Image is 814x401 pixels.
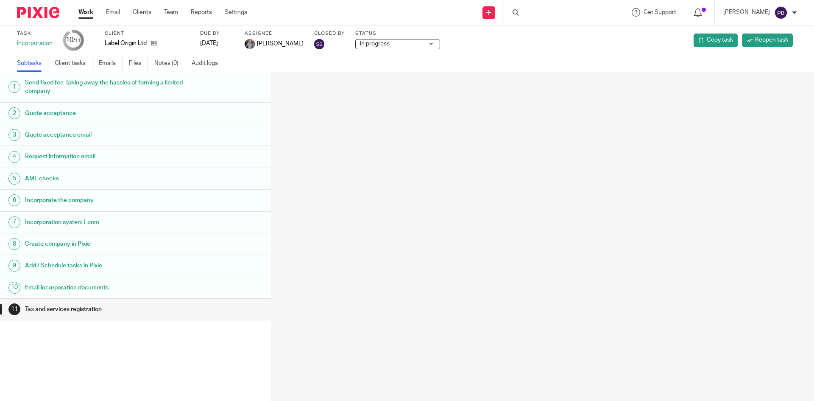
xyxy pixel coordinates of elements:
[8,173,20,185] div: 5
[78,8,93,17] a: Work
[25,259,184,272] h1: Add / Schedule tasks in Pixie
[192,55,224,72] a: Audit logs
[17,30,53,37] label: Task
[25,216,184,229] h1: Incorporation system Loom
[133,8,151,17] a: Clients
[25,76,184,98] h1: Send fixed fee-Taking away the hassles of forming a limited company
[25,172,184,185] h1: AML checks
[314,30,345,37] label: Closed by
[707,36,733,44] span: Copy task
[164,8,178,17] a: Team
[8,107,20,119] div: 2
[355,30,440,37] label: Status
[99,55,123,72] a: Emails
[742,34,793,47] a: Reopen task
[73,38,81,43] small: /11
[105,30,190,37] label: Client
[8,282,20,294] div: 10
[8,260,20,272] div: 9
[755,36,788,44] span: Reopen task
[774,6,788,20] img: svg%3E
[129,55,148,72] a: Files
[644,9,676,15] span: Get Support
[25,281,184,294] h1: Email incorporation documents
[66,35,81,45] div: 10
[106,8,120,17] a: Email
[8,129,20,141] div: 3
[25,194,184,207] h1: Incorporate the company
[55,55,92,72] a: Client tasks
[191,8,212,17] a: Reports
[17,7,59,18] img: Pixie
[17,55,48,72] a: Subtasks
[8,303,20,315] div: 11
[8,151,20,163] div: 4
[154,55,185,72] a: Notes (0)
[8,238,20,250] div: 8
[225,8,247,17] a: Settings
[245,39,255,49] img: Aaron McLeish
[723,8,770,17] p: [PERSON_NAME]
[25,107,184,120] h1: Quote acceptance
[694,34,738,47] a: Copy task
[8,216,20,228] div: 7
[25,303,184,316] h1: Tax and services registration
[17,39,53,48] div: Incorporation
[25,150,184,163] h1: Request information email
[314,39,324,49] img: Sophia Sagun
[200,30,234,37] label: Due by
[245,30,304,37] label: Assignee
[257,39,304,48] span: [PERSON_NAME]
[25,238,184,250] h1: Create company in Pixie
[8,194,20,206] div: 6
[105,39,147,48] p: Label Origin Ltd
[25,129,184,141] h1: Quote acceptance email
[200,39,234,48] div: [DATE]
[360,41,390,47] span: In progress
[8,81,20,93] div: 1
[151,40,157,46] i: Open client page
